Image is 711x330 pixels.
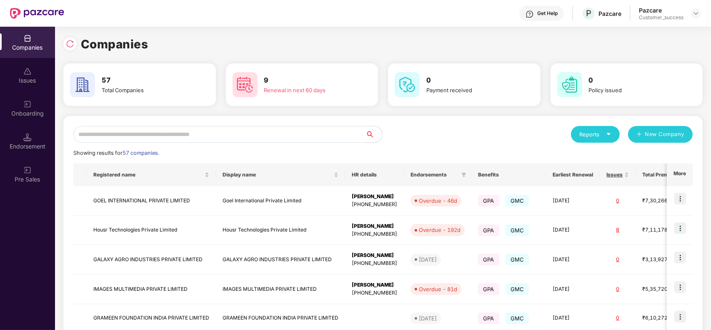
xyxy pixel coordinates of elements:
[264,75,355,86] h3: 9
[674,281,686,293] img: icon
[606,131,611,137] span: caret-down
[606,314,629,322] div: 0
[598,10,621,18] div: Pazcare
[471,164,546,186] th: Benefits
[642,171,678,178] span: Total Premium
[546,275,600,304] td: [DATE]
[87,164,216,186] th: Registered name
[606,171,623,178] span: Issues
[216,245,345,275] td: GALAXY AGRO INDUSTRIES PRIVATE LIMITED
[461,172,466,177] span: filter
[352,289,397,297] div: [PHONE_NUMBER]
[526,10,534,18] img: svg+xml;base64,PHN2ZyBpZD0iSGVscC0zMngzMiIgeG1sbnM9Imh0dHA6Ly93d3cudzMub3JnLzIwMDAvc3ZnIiB3aWR0aD...
[365,126,383,143] button: search
[81,35,148,53] h1: Companies
[70,72,95,97] img: svg+xml;base64,PHN2ZyB4bWxucz0iaHR0cDovL3d3dy53My5vcmcvMjAwMC9zdmciIHdpZHRoPSI2MCIgaGVpZ2h0PSI2MC...
[674,193,686,204] img: icon
[636,131,642,138] span: plus
[87,186,216,216] td: GOEL INTERNATIONAL PRIVATE LIMITED
[87,216,216,245] td: Housr Technologies Private Limited
[23,133,32,141] img: svg+xml;base64,PHN2ZyB3aWR0aD0iMTQuNSIgaGVpZ2h0PSIxNC41IiB2aWV3Qm94PSIwIDAgMTYgMTYiIGZpbGw9Im5vbm...
[674,252,686,263] img: icon
[216,216,345,245] td: Housr Technologies Private Limited
[216,186,345,216] td: Goel International Private Limited
[264,86,355,94] div: Renewal in next 60 days
[589,86,679,94] div: Policy issued
[352,193,397,201] div: [PERSON_NAME]
[645,130,685,139] span: New Company
[506,312,529,324] span: GMC
[636,164,691,186] th: Total Premium
[426,75,517,86] h3: 0
[628,126,693,143] button: plusNew Company
[419,314,437,322] div: [DATE]
[606,285,629,293] div: 0
[216,275,345,304] td: IMAGES MULTIMEDIA PRIVATE LIMITED
[426,86,517,94] div: Payment received
[478,254,499,265] span: GPA
[395,72,420,97] img: svg+xml;base64,PHN2ZyB4bWxucz0iaHR0cDovL3d3dy53My5vcmcvMjAwMC9zdmciIHdpZHRoPSI2MCIgaGVpZ2h0PSI2MC...
[23,67,32,76] img: svg+xml;base64,PHN2ZyBpZD0iSXNzdWVzX2Rpc2FibGVkIiB4bWxucz0iaHR0cDovL3d3dy53My5vcmcvMjAwMC9zdmciIH...
[478,312,499,324] span: GPA
[642,256,684,264] div: ₹3,13,927.2
[506,283,529,295] span: GMC
[557,72,582,97] img: svg+xml;base64,PHN2ZyB4bWxucz0iaHR0cDovL3d3dy53My5vcmcvMjAwMC9zdmciIHdpZHRoPSI2MCIgaGVpZ2h0PSI2MC...
[667,164,693,186] th: More
[546,186,600,216] td: [DATE]
[642,285,684,293] div: ₹5,35,720
[102,86,192,94] div: Total Companies
[352,222,397,230] div: [PERSON_NAME]
[23,100,32,108] img: svg+xml;base64,PHN2ZyB3aWR0aD0iMjAiIGhlaWdodD0iMjAiIHZpZXdCb3g9IjAgMCAyMCAyMCIgZmlsbD0ibm9uZSIgeG...
[460,170,468,180] span: filter
[419,255,437,264] div: [DATE]
[123,150,159,156] span: 57 companies.
[10,8,64,19] img: New Pazcare Logo
[606,256,629,264] div: 0
[642,314,684,322] div: ₹6,10,272.4
[546,164,600,186] th: Earliest Renewal
[537,10,558,17] div: Get Help
[639,6,683,14] div: Pazcare
[73,150,159,156] span: Showing results for
[352,252,397,259] div: [PERSON_NAME]
[87,275,216,304] td: IMAGES MULTIMEDIA PRIVATE LIMITED
[589,75,679,86] h3: 0
[606,197,629,205] div: 0
[66,40,74,48] img: svg+xml;base64,PHN2ZyBpZD0iUmVsb2FkLTMyeDMyIiB4bWxucz0iaHR0cDovL3d3dy53My5vcmcvMjAwMC9zdmciIHdpZH...
[419,196,457,205] div: Overdue - 46d
[411,171,458,178] span: Endorsements
[693,10,699,17] img: svg+xml;base64,PHN2ZyBpZD0iRHJvcGRvd24tMzJ4MzIiIHhtbG5zPSJodHRwOi8vd3d3LnczLm9yZy8yMDAwL3N2ZyIgd2...
[642,226,684,234] div: ₹7,11,178.92
[586,8,591,18] span: P
[674,311,686,322] img: icon
[23,34,32,43] img: svg+xml;base64,PHN2ZyBpZD0iQ29tcGFuaWVzIiB4bWxucz0iaHR0cDovL3d3dy53My5vcmcvMjAwMC9zdmciIHdpZHRoPS...
[87,245,216,275] td: GALAXY AGRO INDUSTRIES PRIVATE LIMITED
[365,131,382,138] span: search
[419,285,457,293] div: Overdue - 81d
[674,222,686,234] img: icon
[352,281,397,289] div: [PERSON_NAME]
[546,245,600,275] td: [DATE]
[600,164,636,186] th: Issues
[223,171,332,178] span: Display name
[506,224,529,236] span: GMC
[345,164,404,186] th: HR details
[506,254,529,265] span: GMC
[546,216,600,245] td: [DATE]
[352,230,397,238] div: [PHONE_NUMBER]
[352,201,397,209] div: [PHONE_NUMBER]
[102,75,192,86] h3: 57
[352,259,397,267] div: [PHONE_NUMBER]
[639,14,683,21] div: Customer_success
[23,166,32,174] img: svg+xml;base64,PHN2ZyB3aWR0aD0iMjAiIGhlaWdodD0iMjAiIHZpZXdCb3g9IjAgMCAyMCAyMCIgZmlsbD0ibm9uZSIgeG...
[478,195,499,207] span: GPA
[419,226,461,234] div: Overdue - 192d
[478,224,499,236] span: GPA
[506,195,529,207] span: GMC
[606,226,629,234] div: 8
[478,283,499,295] span: GPA
[93,171,203,178] span: Registered name
[642,197,684,205] div: ₹7,30,266.6
[216,164,345,186] th: Display name
[579,130,611,139] div: Reports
